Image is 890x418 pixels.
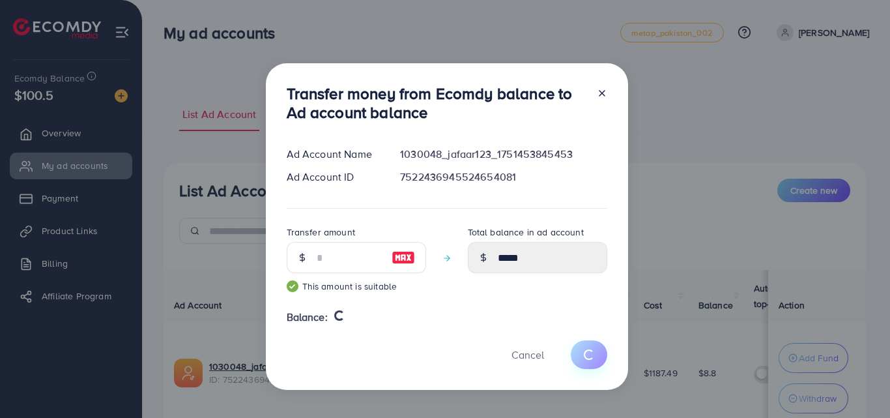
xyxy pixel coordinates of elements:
[276,147,390,162] div: Ad Account Name
[287,84,586,122] h3: Transfer money from Ecomdy balance to Ad account balance
[287,226,355,239] label: Transfer amount
[392,250,415,265] img: image
[835,359,880,408] iframe: Chat
[287,310,328,325] span: Balance:
[287,280,298,292] img: guide
[276,170,390,185] div: Ad Account ID
[287,280,426,293] small: This amount is suitable
[511,348,544,362] span: Cancel
[390,147,617,162] div: 1030048_jafaar123_1751453845453
[468,226,584,239] label: Total balance in ad account
[495,340,560,368] button: Cancel
[390,170,617,185] div: 7522436945524654081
